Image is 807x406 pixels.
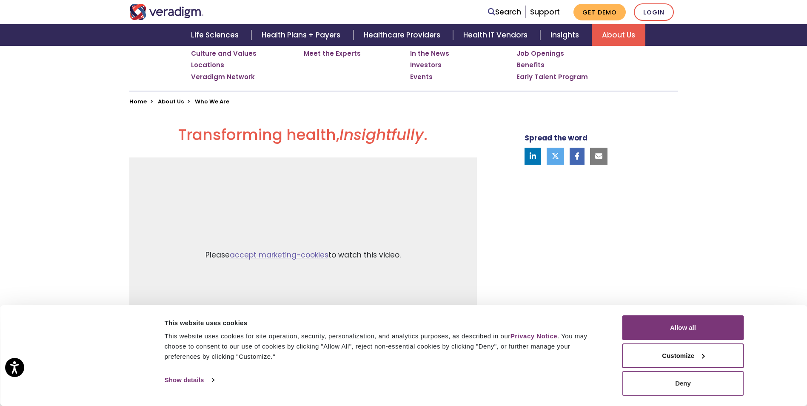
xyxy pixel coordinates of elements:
a: Culture and Values [191,49,257,58]
a: Veradigm Network [191,73,255,81]
div: This website uses cookies [165,318,603,328]
img: Veradigm logo [129,4,204,20]
strong: Spread the word [525,133,587,143]
a: Investors [410,61,442,69]
a: Home [129,97,147,106]
a: Benefits [516,61,545,69]
button: Customize [622,343,744,368]
a: accept marketing-cookies [230,250,328,260]
a: About Us [592,24,645,46]
a: Meet the Experts [304,49,361,58]
a: Show details [165,374,214,386]
a: Get Demo [573,4,626,20]
a: Search [488,6,521,18]
span: Please to watch this video. [205,249,401,261]
button: Allow all [622,315,744,340]
button: Deny [622,371,744,396]
a: Early Talent Program [516,73,588,81]
em: Insightfully [339,124,424,146]
a: Support [530,7,560,17]
a: Login [634,3,674,21]
a: Insights [540,24,592,46]
a: Health IT Vendors [453,24,540,46]
a: Locations [191,61,224,69]
a: In the News [410,49,449,58]
a: Health Plans + Payers [251,24,353,46]
a: Events [410,73,433,81]
a: Life Sciences [181,24,251,46]
iframe: Drift Chat Widget [764,363,797,396]
a: Healthcare Providers [354,24,453,46]
a: About Us [158,97,184,106]
div: This website uses cookies for site operation, security, personalization, and analytics purposes, ... [165,331,603,362]
a: Privacy Notice [510,332,557,340]
h2: Transforming health, . [129,126,477,151]
a: Job Openings [516,49,564,58]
